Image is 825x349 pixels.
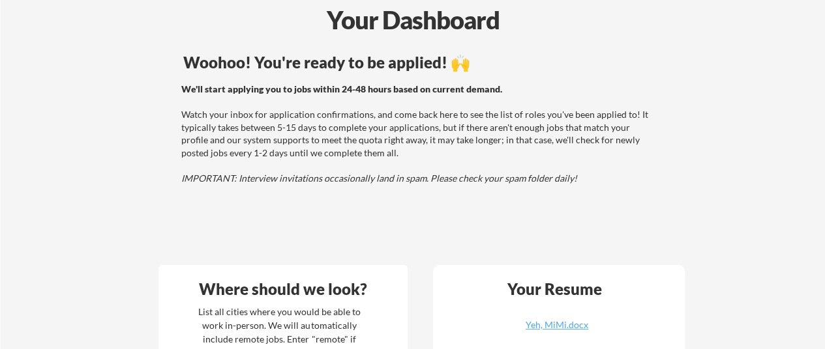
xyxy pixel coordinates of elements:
[162,281,404,297] div: Where should we look?
[181,173,577,184] em: IMPORTANT: Interview invitations occasionally land in spam. Please check your spam folder daily!
[181,83,652,185] div: Watch your inbox for application confirmations, and come back here to see the list of roles you'v...
[479,320,635,329] div: Yeh, MiMi.docx
[181,83,502,94] strong: We'll start applying you to jobs within 24-48 hours based on current demand.
[490,281,619,297] div: Your Resume
[479,320,635,341] a: Yeh, MiMi.docx
[183,55,653,70] div: Woohoo! You're ready to be applied! 🙌
[1,1,825,38] div: Your Dashboard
